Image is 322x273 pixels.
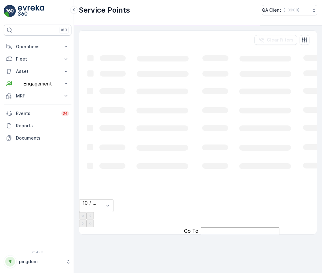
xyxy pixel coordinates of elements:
[4,5,16,17] img: logo
[284,8,299,13] p: ( +03:00 )
[4,41,71,53] button: Operations
[184,228,198,234] span: Go To
[4,65,71,77] button: Asset
[16,93,59,99] p: MRF
[79,5,130,15] p: Service Points
[262,7,281,13] p: QA Client
[82,200,99,206] div: 10 / Page
[19,259,63,265] p: pingdom
[16,44,59,50] p: Operations
[267,37,293,43] p: Clear Filters
[16,68,59,74] p: Asset
[16,56,59,62] p: Fleet
[61,28,67,33] p: ⌘B
[63,111,68,116] p: 34
[255,35,297,45] button: Clear Filters
[16,123,69,129] p: Reports
[4,77,71,90] button: Engagement
[18,5,44,17] img: logo_light-DOdMpM7g.png
[4,250,71,254] span: v 1.49.3
[16,110,58,117] p: Events
[5,257,15,267] div: PP
[4,107,71,120] a: Events34
[4,120,71,132] a: Reports
[4,132,71,144] a: Documents
[16,81,59,86] p: Engagement
[262,5,317,15] button: QA Client(+03:00)
[4,90,71,102] button: MRF
[4,255,71,268] button: PPpingdom
[4,53,71,65] button: Fleet
[16,135,69,141] p: Documents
